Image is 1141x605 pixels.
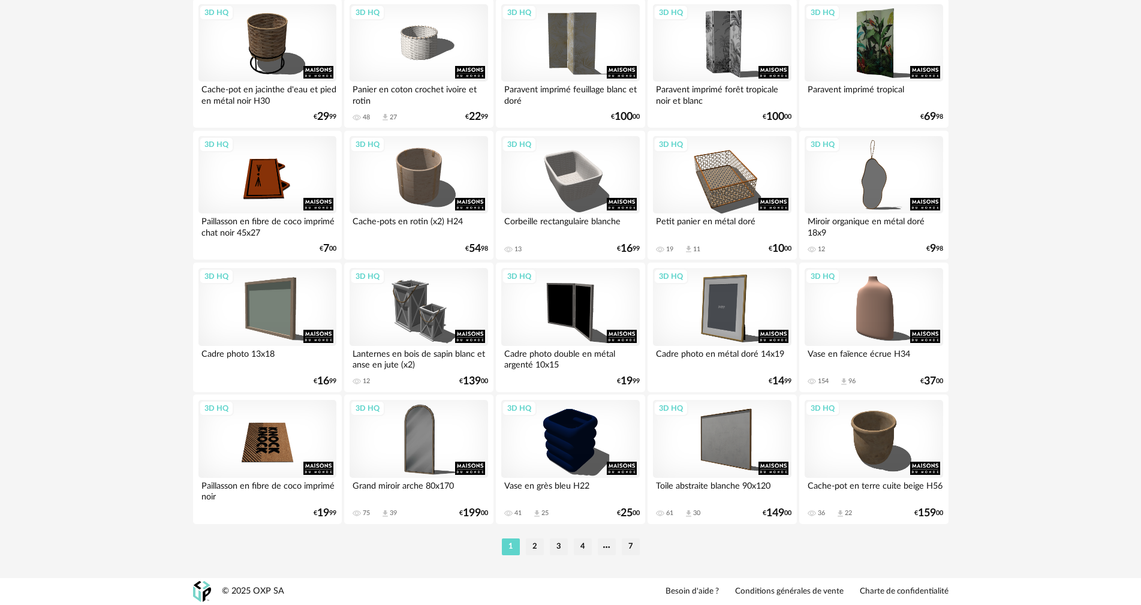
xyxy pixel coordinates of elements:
[350,346,487,370] div: Lanternes en bois de sapin blanc et anse en jute (x2)
[317,509,329,517] span: 19
[918,509,936,517] span: 159
[653,478,791,502] div: Toile abstraite blanche 90x120
[314,113,336,121] div: € 99
[574,538,592,555] li: 4
[465,245,488,253] div: € 98
[621,245,633,253] span: 16
[501,346,639,370] div: Cadre photo double en métal argenté 10x15
[459,377,488,386] div: € 00
[350,269,385,284] div: 3D HQ
[314,509,336,517] div: € 99
[799,131,948,260] a: 3D HQ Miroir organique en métal doré 18x9 12 €998
[314,377,336,386] div: € 99
[769,245,791,253] div: € 00
[465,113,488,121] div: € 99
[526,538,544,555] li: 2
[502,538,520,555] li: 1
[818,377,829,386] div: 154
[469,245,481,253] span: 54
[350,82,487,106] div: Panier en coton crochet ivoire et rotin
[693,509,700,517] div: 30
[459,509,488,517] div: € 00
[350,5,385,20] div: 3D HQ
[463,509,481,517] span: 199
[654,137,688,152] div: 3D HQ
[496,263,645,392] a: 3D HQ Cadre photo double en métal argenté 10x15 €1999
[654,269,688,284] div: 3D HQ
[198,213,336,237] div: Paillasson en fibre de coco imprimé chat noir 45x27
[805,82,943,106] div: Paravent imprimé tropical
[363,377,370,386] div: 12
[648,395,796,524] a: 3D HQ Toile abstraite blanche 90x120 61 Download icon 30 €14900
[818,509,825,517] div: 36
[621,509,633,517] span: 25
[469,113,481,121] span: 22
[622,538,640,555] li: 7
[199,269,234,284] div: 3D HQ
[550,538,568,555] li: 3
[350,137,385,152] div: 3D HQ
[805,213,943,237] div: Miroir organique en métal doré 18x9
[924,377,936,386] span: 37
[615,113,633,121] span: 100
[532,509,541,518] span: Download icon
[199,401,234,416] div: 3D HQ
[666,509,673,517] div: 61
[684,509,693,518] span: Download icon
[222,586,284,597] div: © 2025 OXP SA
[769,377,791,386] div: € 99
[818,245,825,254] div: 12
[363,509,370,517] div: 75
[617,377,640,386] div: € 99
[611,113,640,121] div: € 00
[666,586,719,597] a: Besoin d'aide ?
[198,82,336,106] div: Cache-pot en jacinthe d'eau et pied en métal noir H30
[930,245,936,253] span: 9
[666,245,673,254] div: 19
[320,245,336,253] div: € 00
[390,113,397,122] div: 27
[198,346,336,370] div: Cadre photo 13x18
[496,131,645,260] a: 3D HQ Corbeille rectangulaire blanche 13 €1699
[654,401,688,416] div: 3D HQ
[344,263,493,392] a: 3D HQ Lanternes en bois de sapin blanc et anse en jute (x2) 12 €13900
[502,401,537,416] div: 3D HQ
[502,269,537,284] div: 3D HQ
[463,377,481,386] span: 139
[350,213,487,237] div: Cache-pots en rotin (x2) H24
[799,395,948,524] a: 3D HQ Cache-pot en terre cuite beige H56 36 Download icon 22 €15900
[772,245,784,253] span: 10
[502,5,537,20] div: 3D HQ
[805,478,943,502] div: Cache-pot en terre cuite beige H56
[381,113,390,122] span: Download icon
[193,131,342,260] a: 3D HQ Paillasson en fibre de coco imprimé chat noir 45x27 €700
[839,377,848,386] span: Download icon
[653,346,791,370] div: Cadre photo en métal doré 14x19
[323,245,329,253] span: 7
[621,377,633,386] span: 19
[763,113,791,121] div: € 00
[805,137,840,152] div: 3D HQ
[684,245,693,254] span: Download icon
[541,509,549,517] div: 25
[193,581,211,602] img: OXP
[496,395,645,524] a: 3D HQ Vase en grès bleu H22 41 Download icon 25 €2500
[199,5,234,20] div: 3D HQ
[501,478,639,502] div: Vase en grès bleu H22
[317,113,329,121] span: 29
[763,509,791,517] div: € 00
[617,245,640,253] div: € 99
[914,509,943,517] div: € 00
[350,401,385,416] div: 3D HQ
[363,113,370,122] div: 48
[193,263,342,392] a: 3D HQ Cadre photo 13x18 €1699
[836,509,845,518] span: Download icon
[344,395,493,524] a: 3D HQ Grand miroir arche 80x170 75 Download icon 39 €19900
[193,395,342,524] a: 3D HQ Paillasson en fibre de coco imprimé noir €1999
[772,377,784,386] span: 14
[693,245,700,254] div: 11
[653,82,791,106] div: Paravent imprimé forêt tropicale noir et blanc
[317,377,329,386] span: 16
[653,213,791,237] div: Petit panier en métal doré
[199,137,234,152] div: 3D HQ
